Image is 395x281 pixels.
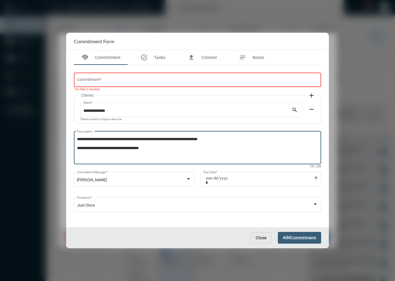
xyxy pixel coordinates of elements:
button: Close [251,232,272,243]
span: Add [283,235,316,240]
label: Clients: [78,93,97,98]
span: Notes [253,55,264,60]
mat-icon: handshake [81,54,89,61]
span: Just Once [77,203,95,208]
span: Content [201,55,217,60]
span: [PERSON_NAME] [77,178,107,182]
span: Close [256,235,267,240]
mat-icon: notes [239,54,246,61]
mat-icon: task_alt [140,54,148,61]
mat-hint: Select a name or type a new one [80,118,122,121]
mat-hint: 120 / 200 [309,165,321,168]
mat-icon: add [308,92,315,99]
mat-icon: search [292,107,299,114]
span: Commitment [95,55,121,60]
h2: Commitment Form [74,38,114,44]
span: Tasks [154,55,165,60]
button: AddCommitment [278,232,321,243]
span: Commitment [291,236,316,241]
mat-icon: remove [308,106,315,113]
mat-error: This field is required [74,88,321,91]
mat-icon: file_upload [188,54,195,61]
